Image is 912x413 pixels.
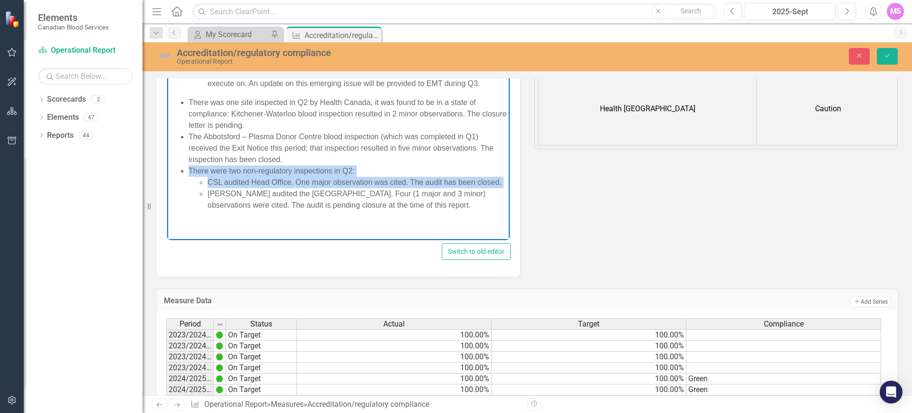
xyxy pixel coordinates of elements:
img: IjK2lU6JAAAAAElFTkSuQmCC [216,386,223,394]
button: 2025-Sept [744,3,836,20]
td: Green [686,374,881,384]
img: IjK2lU6JAAAAAElFTkSuQmCC [216,331,223,339]
td: 2023/2024 Q4 [166,363,214,374]
span: Target [578,320,599,328]
a: Scorecards [47,94,86,105]
a: Reports [47,130,74,141]
button: Search [667,5,714,18]
td: 2023/2024 Q1 [166,329,214,341]
td: 100.00% [297,341,492,352]
div: Operational Report [177,58,572,65]
td: On Target [226,374,297,384]
span: Compliance [764,320,804,328]
td: 2024/2025 Q1 [166,374,214,384]
input: Search ClearPoint... [192,3,717,20]
div: » » [190,399,520,410]
img: IjK2lU6JAAAAAElFTkSuQmCC [216,342,223,350]
img: Not Defined [157,48,172,63]
button: Switch to old editor [442,243,511,260]
span: Elements [38,12,109,23]
td: 100.00% [297,374,492,384]
td: 100.00% [297,352,492,363]
input: Search Below... [38,68,133,85]
td: Caution [757,73,900,145]
span: Actual [383,320,405,328]
a: Operational Report [38,45,133,56]
a: Elements [47,112,79,123]
a: My Scorecard [190,29,268,40]
img: IjK2lU6JAAAAAElFTkSuQmCC [216,375,223,383]
img: IjK2lU6JAAAAAElFTkSuQmCC [216,364,223,372]
td: On Target [226,363,297,374]
div: 44 [78,131,94,139]
td: On Target [226,341,297,352]
img: IjK2lU6JAAAAAElFTkSuQmCC [216,353,223,361]
img: 8DAGhfEEPCf229AAAAAElFTkSuQmCC [216,321,224,328]
td: 2024/2025 Q2 [166,384,214,395]
td: 2023/2024 Q2 [166,341,214,352]
span: Period [180,320,201,328]
td: On Target [226,352,297,363]
td: On Target [226,384,297,395]
button: Add Series [851,297,891,307]
div: 2 [91,96,106,104]
div: Accreditation/regulatory compliance [307,400,429,409]
div: 2025-Sept [748,6,832,18]
td: On Target [226,329,297,341]
td: Green [686,384,881,395]
span: Status [250,320,272,328]
h3: Measure Data [164,297,560,305]
td: 100.00% [297,384,492,395]
div: My Scorecard [206,29,268,40]
span: Search [681,7,701,15]
div: Open Intercom Messenger [880,381,902,403]
td: 100.00% [492,341,686,352]
iframe: Rich Text Area [167,74,510,240]
td: 100.00% [492,363,686,374]
a: Operational Report [204,400,267,409]
img: ClearPoint Strategy [5,11,21,28]
button: MS [887,3,904,20]
td: 2023/2024 Q3 [166,352,214,363]
a: Measures [271,400,304,409]
div: 47 [84,114,99,122]
td: 100.00% [492,384,686,395]
td: 100.00% [492,329,686,341]
span: Health [GEOGRAPHIC_DATA] [600,104,695,113]
td: 100.00% [297,363,492,374]
td: 100.00% [297,329,492,341]
td: 100.00% [492,352,686,363]
small: Canadian Blood Services [38,23,109,31]
div: Accreditation/regulatory compliance [177,48,572,58]
td: 100.00% [492,374,686,384]
div: Accreditation/regulatory compliance [304,29,379,41]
